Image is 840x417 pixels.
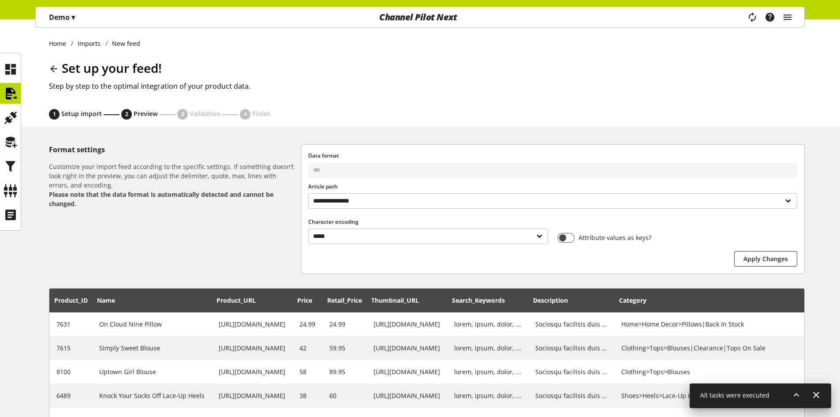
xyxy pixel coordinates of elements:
span: Preview [134,109,158,118]
span: Set up your feed! [62,60,162,76]
span: Price [297,296,312,304]
span: Article path [308,183,338,190]
nav: main navigation [35,7,805,28]
div: https://www.domain.com/product/wks-6016 [219,367,285,376]
div: 89.95 [329,367,359,376]
div: lorem, ipsum, dolor, ... [454,391,521,400]
div: Clothing>Tops>Blouses [621,367,792,376]
div: 7615 [56,343,85,353]
span: All tasks were executed [700,391,769,399]
div: Sociosqu facilisis duis ... [535,391,607,400]
div: 8100 [56,367,85,376]
span: Name [97,296,115,304]
div: https://www.domain.com/images/heh-2245_600x600.png [373,343,440,353]
div: Simply Sweet Blouse [99,343,205,353]
span: Finish [252,109,270,118]
div: 60 [329,391,359,400]
span: 2 [125,110,128,118]
b: Please note that the data format is automatically detected and cannot be changed. [49,190,273,208]
div: https://www.domain.com/images/heh-9133_600x600.png [373,319,440,329]
div: 59.95 [329,343,359,353]
div: 6489 [56,391,85,400]
span: Setup import [61,109,102,118]
div: lorem, ipsum, dolor, ... [454,343,521,353]
div: lorem, ipsum, dolor, ... [454,367,521,376]
span: 3 [181,110,184,118]
span: Character encoding [308,218,358,225]
span: Product_ID [54,296,88,304]
div: On Cloud Nine Pillow [99,319,205,329]
a: Imports [73,39,105,48]
h6: Customize your import feed according to the specific settings. If something doesn’t look right in... [49,162,297,208]
div: 24.99 [299,319,315,329]
div: Sociosqu facilisis duis ... [535,343,607,353]
div: Shoes>Heels>Lace-Up Heels|Featured Products|Shoes On Sale [621,391,792,400]
span: Category [619,296,646,304]
div: Sociosqu facilisis duis ... [535,367,607,376]
div: 58 [299,367,315,376]
div: https://www.domain.com/images/wks-6016_600x600.png [373,367,440,376]
span: 1 [53,110,56,118]
div: Knock Your Socks Off Lace-Up Heels [99,391,205,400]
h5: Format settings [49,144,297,155]
div: 7631 [56,319,85,329]
div: https://www.domain.com/product/dko-prof [219,391,285,400]
p: Demo [49,12,75,23]
div: Clothing>Tops>Blouses|Clearance|Tops On Sale [621,343,792,353]
span: Data format [308,152,339,159]
div: 24.99 [329,319,359,329]
div: 42 [299,343,315,353]
div: Sociosqu facilisis duis ... [535,319,607,329]
span: Thumbnail_URL [371,296,419,304]
div: https://www.domain.com/images/dko-prof_600x600.png [373,391,440,400]
span: ▾ [71,12,75,22]
span: Attribute values as keys? [575,233,652,242]
span: Validation [190,109,220,118]
div: lorem, ipsum, dolor, ... [454,319,521,329]
span: Retail_Price [327,296,362,304]
span: Product_URL [217,296,256,304]
button: Apply Changes [734,251,797,267]
span: Description [533,296,568,304]
a: Home [49,39,71,48]
div: https://www.domain.com/product/heh-2245 [219,343,285,353]
div: Uptown Girl Blouse [99,367,205,376]
span: 4 [244,110,247,118]
h2: Step by step to the optimal integration of your product data. [49,81,805,91]
div: 38 [299,391,315,400]
span: Apply Changes [743,254,788,263]
div: Home>Home Decor>Pillows|Back In Stock [621,319,792,329]
span: Search_Keywords [452,296,505,304]
div: https://www.domain.com/product/heh-9133 [219,319,285,329]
